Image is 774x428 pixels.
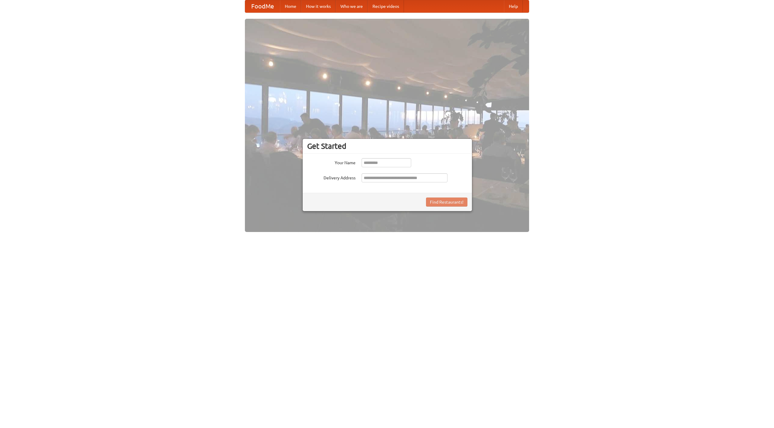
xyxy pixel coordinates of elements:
a: Recipe videos [368,0,404,12]
a: FoodMe [245,0,280,12]
button: Find Restaurants! [426,198,467,207]
a: Help [504,0,523,12]
h3: Get Started [307,142,467,151]
label: Your Name [307,158,356,166]
a: Home [280,0,301,12]
a: How it works [301,0,336,12]
a: Who we are [336,0,368,12]
label: Delivery Address [307,173,356,181]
